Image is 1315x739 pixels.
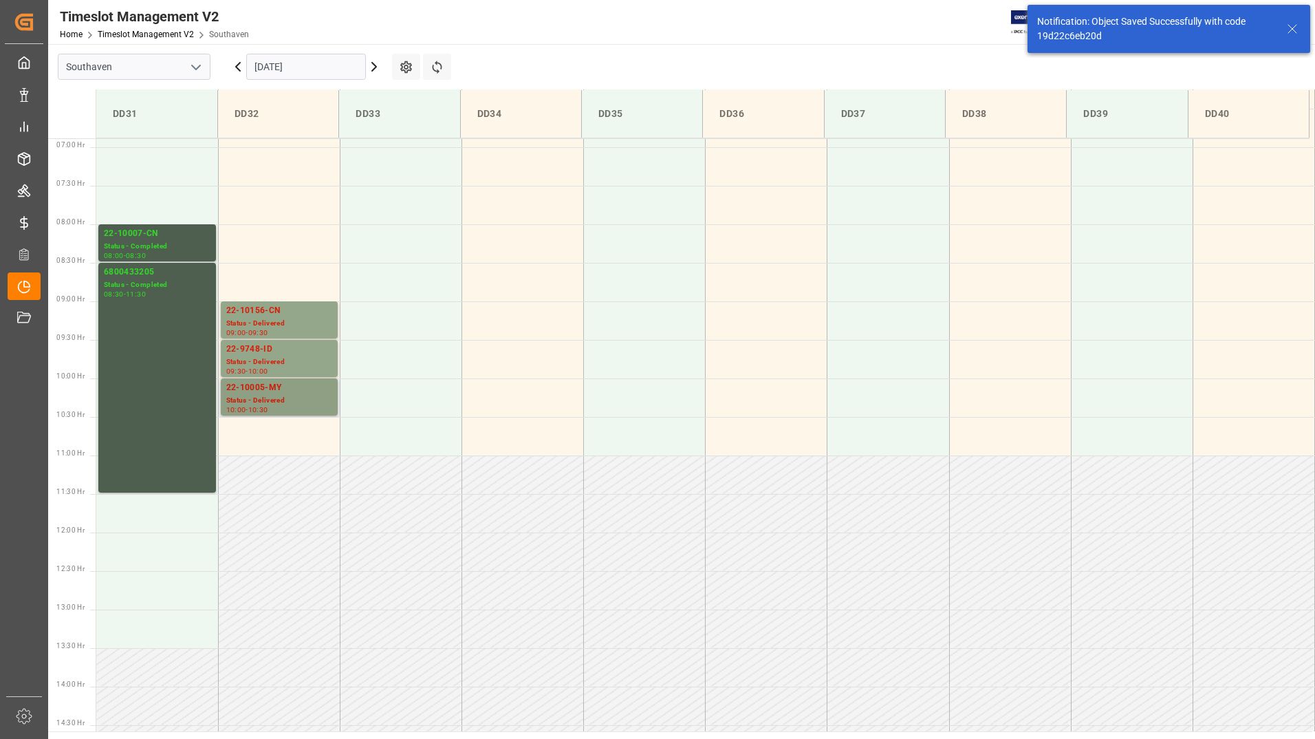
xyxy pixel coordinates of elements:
[104,253,124,259] div: 08:00
[56,218,85,226] span: 08:00 Hr
[1199,101,1298,127] div: DD40
[246,407,248,413] div: -
[56,488,85,495] span: 11:30 Hr
[226,330,246,336] div: 09:00
[126,291,146,297] div: 11:30
[226,368,246,374] div: 09:30
[56,295,85,303] span: 09:00 Hr
[56,141,85,149] span: 07:00 Hr
[56,449,85,457] span: 11:00 Hr
[56,372,85,380] span: 10:00 Hr
[56,334,85,341] span: 09:30 Hr
[714,101,812,127] div: DD36
[248,330,268,336] div: 09:30
[98,30,194,39] a: Timeslot Management V2
[107,101,206,127] div: DD31
[58,54,210,80] input: Type to search/select
[56,642,85,650] span: 13:30 Hr
[836,101,934,127] div: DD37
[124,253,126,259] div: -
[56,681,85,688] span: 14:00 Hr
[350,101,448,127] div: DD33
[246,330,248,336] div: -
[104,266,210,279] div: 6800433205
[1078,101,1176,127] div: DD39
[226,356,332,368] div: Status - Delivered
[104,227,210,241] div: 22-10007-CN
[104,279,210,291] div: Status - Completed
[226,395,332,407] div: Status - Delivered
[1037,14,1274,43] div: Notification: Object Saved Successfully with code 19d22c6eb20d
[56,719,85,727] span: 14:30 Hr
[56,526,85,534] span: 12:00 Hr
[248,368,268,374] div: 10:00
[229,101,327,127] div: DD32
[185,56,206,78] button: open menu
[104,241,210,253] div: Status - Completed
[60,6,249,27] div: Timeslot Management V2
[957,101,1055,127] div: DD38
[226,407,246,413] div: 10:00
[104,291,124,297] div: 08:30
[56,565,85,572] span: 12:30 Hr
[1011,10,1058,34] img: Exertis%20JAM%20-%20Email%20Logo.jpg_1722504956.jpg
[56,257,85,264] span: 08:30 Hr
[472,101,570,127] div: DD34
[226,304,332,318] div: 22-10156-CN
[226,318,332,330] div: Status - Delivered
[60,30,83,39] a: Home
[246,54,366,80] input: DD-MM-YYYY
[56,411,85,418] span: 10:30 Hr
[126,253,146,259] div: 08:30
[248,407,268,413] div: 10:30
[124,291,126,297] div: -
[226,343,332,356] div: 22-9748-ID
[226,381,332,395] div: 22-10005-MY
[246,368,248,374] div: -
[56,180,85,187] span: 07:30 Hr
[56,603,85,611] span: 13:00 Hr
[593,101,691,127] div: DD35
